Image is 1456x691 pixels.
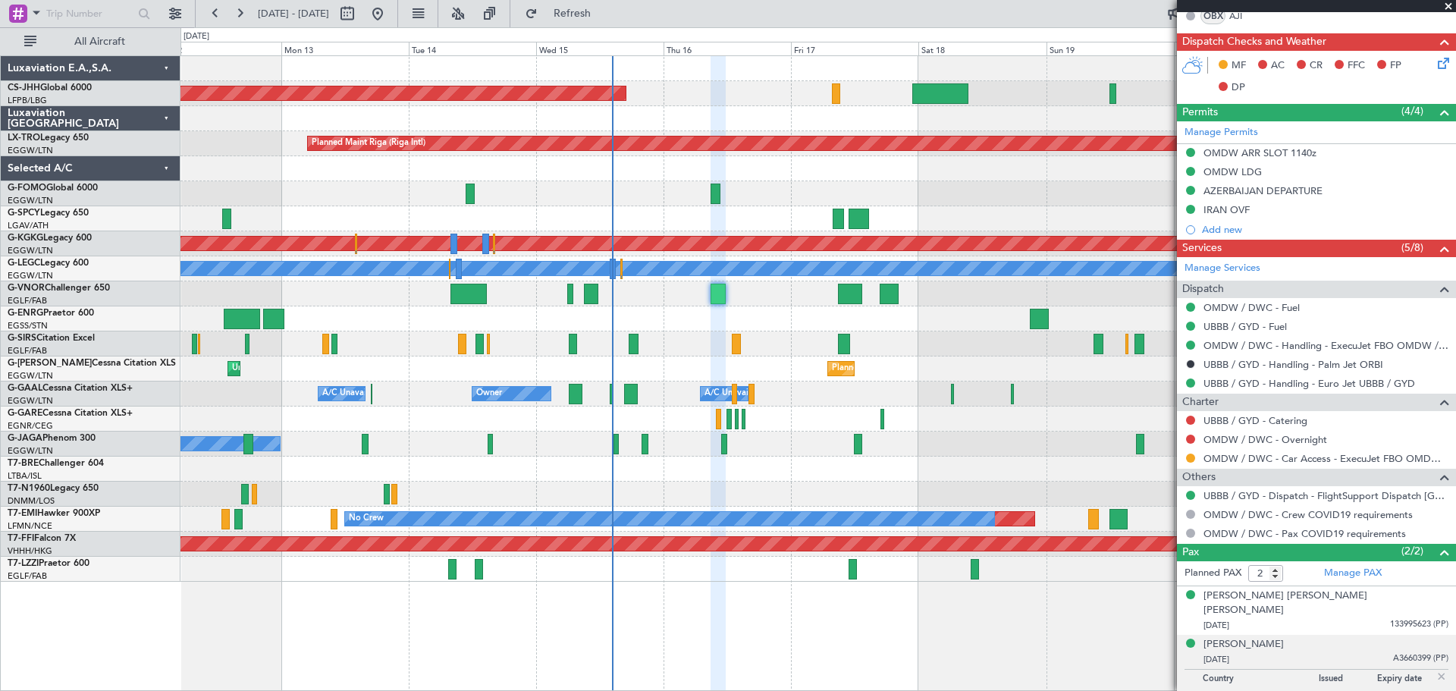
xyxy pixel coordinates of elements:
[8,195,53,206] a: EGGW/LTN
[8,420,53,432] a: EGNR/CEG
[1182,544,1199,561] span: Pax
[8,334,95,343] a: G-SIRSCitation Excel
[1203,414,1307,427] a: UBBB / GYD - Catering
[17,30,165,54] button: All Aircraft
[8,570,47,582] a: EGLF/FAB
[1182,240,1222,257] span: Services
[8,145,53,156] a: EGGW/LTN
[1203,508,1413,521] a: OMDW / DWC - Crew COVID19 requirements
[1401,103,1423,119] span: (4/4)
[8,545,52,557] a: VHHH/HKG
[1203,620,1229,631] span: [DATE]
[8,370,53,382] a: EGGW/LTN
[1348,58,1365,74] span: FFC
[1185,566,1241,581] label: Planned PAX
[518,2,609,26] button: Refresh
[791,42,918,55] div: Fri 17
[1203,165,1262,178] div: OMDW LDG
[1046,42,1174,55] div: Sun 19
[1182,469,1216,486] span: Others
[1203,674,1319,689] p: Country
[8,345,47,356] a: EGLF/FAB
[1203,339,1448,352] a: OMDW / DWC - Handling - ExecuJet FBO OMDW / DWC
[8,295,47,306] a: EGLF/FAB
[1401,543,1423,559] span: (2/2)
[832,357,1071,380] div: Planned Maint [GEOGRAPHIC_DATA] ([GEOGRAPHIC_DATA])
[8,559,89,568] a: T7-LZZIPraetor 600
[8,133,40,143] span: LX-TRO
[8,259,89,268] a: G-LEGCLegacy 600
[1185,261,1260,276] a: Manage Services
[8,409,133,418] a: G-GARECessna Citation XLS+
[1203,489,1448,502] a: UBBB / GYD - Dispatch - FlightSupport Dispatch [GEOGRAPHIC_DATA]
[1182,33,1326,51] span: Dispatch Checks and Weather
[1203,146,1316,159] div: OMDW ARR SLOT 1140z
[1271,58,1285,74] span: AC
[8,309,43,318] span: G-ENRG
[1182,281,1224,298] span: Dispatch
[8,209,89,218] a: G-SPCYLegacy 650
[8,409,42,418] span: G-GARE
[536,42,664,55] div: Wed 15
[8,509,100,518] a: T7-EMIHawker 900XP
[1203,654,1229,665] span: [DATE]
[8,484,50,493] span: T7-N1960
[8,95,47,106] a: LFPB/LBG
[258,7,329,20] span: [DATE] - [DATE]
[8,209,40,218] span: G-SPCY
[8,83,40,93] span: CS-JHH
[1200,8,1225,24] div: OBX
[8,484,99,493] a: T7-N1960Legacy 650
[8,334,36,343] span: G-SIRS
[8,270,53,281] a: EGGW/LTN
[1202,223,1448,236] div: Add new
[1203,184,1323,197] div: AZERBAIJAN DEPARTURE
[8,559,39,568] span: T7-LZZI
[8,434,42,443] span: G-JAGA
[8,495,55,507] a: DNMM/LOS
[8,395,53,407] a: EGGW/LTN
[8,359,92,368] span: G-[PERSON_NAME]
[8,534,76,543] a: T7-FFIFalcon 7X
[8,309,94,318] a: G-ENRGPraetor 600
[1203,527,1406,540] a: OMDW / DWC - Pax COVID19 requirements
[1203,301,1300,314] a: OMDW / DWC - Fuel
[8,284,110,293] a: G-VNORChallenger 650
[1182,394,1219,411] span: Charter
[8,133,89,143] a: LX-TROLegacy 650
[1319,674,1377,689] p: Issued
[184,30,209,43] div: [DATE]
[704,382,767,405] div: A/C Unavailable
[8,509,37,518] span: T7-EMI
[918,42,1046,55] div: Sat 18
[1182,104,1218,121] span: Permits
[1229,9,1263,23] a: AJI
[8,359,176,368] a: G-[PERSON_NAME]Cessna Citation XLS
[8,220,49,231] a: LGAV/ATH
[1203,358,1383,371] a: UBBB / GYD - Handling - Palm Jet ORBI
[8,459,104,468] a: T7-BREChallenger 604
[8,384,133,393] a: G-GAALCessna Citation XLS+
[8,534,34,543] span: T7-FFI
[281,42,409,55] div: Mon 13
[349,507,384,530] div: No Crew
[8,234,92,243] a: G-KGKGLegacy 600
[1203,452,1448,465] a: OMDW / DWC - Car Access - ExecuJet FBO OMDW / DWC
[8,459,39,468] span: T7-BRE
[8,184,46,193] span: G-FOMO
[8,470,42,482] a: LTBA/ISL
[8,520,52,532] a: LFMN/NCE
[1393,652,1448,665] span: A3660399 (PP)
[1185,125,1258,140] a: Manage Permits
[8,320,48,331] a: EGSS/STN
[1390,618,1448,631] span: 133995623 (PP)
[8,184,98,193] a: G-FOMOGlobal 6000
[312,132,425,155] div: Planned Maint Riga (Riga Intl)
[1203,433,1327,446] a: OMDW / DWC - Overnight
[1232,58,1246,74] span: MF
[8,434,96,443] a: G-JAGAPhenom 300
[541,8,604,19] span: Refresh
[154,42,281,55] div: Sun 12
[232,357,482,380] div: Unplanned Maint [GEOGRAPHIC_DATA] ([GEOGRAPHIC_DATA])
[476,382,502,405] div: Owner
